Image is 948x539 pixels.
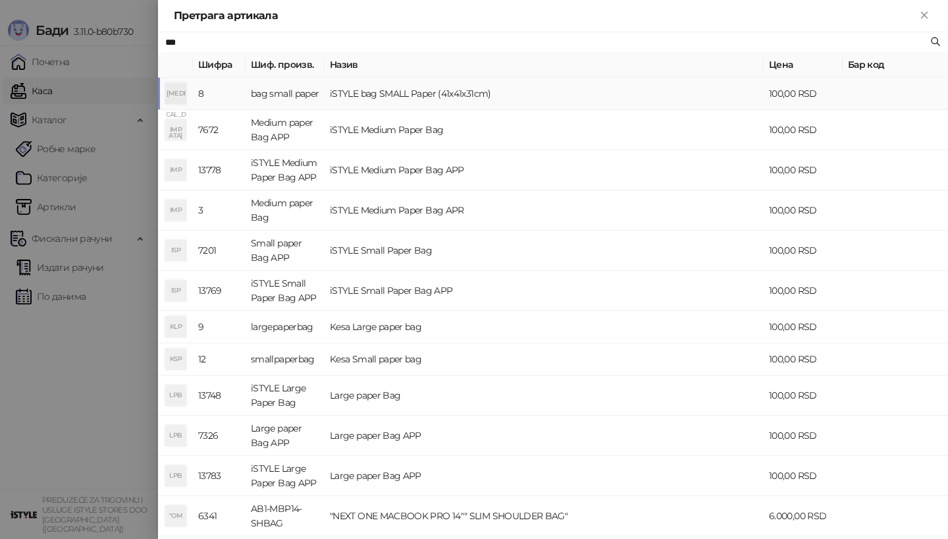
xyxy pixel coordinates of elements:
[325,52,764,78] th: Назив
[165,316,186,337] div: KLP
[916,8,932,24] button: Close
[764,376,843,416] td: 100,00 RSD
[246,190,325,231] td: Medium paper Bag
[764,190,843,231] td: 100,00 RSD
[193,78,246,110] td: 8
[165,505,186,526] div: "OM
[174,8,916,24] div: Претрага артикала
[764,311,843,343] td: 100,00 RSD
[764,110,843,150] td: 100,00 RSD
[764,271,843,311] td: 100,00 RSD
[764,416,843,456] td: 100,00 RSD
[325,110,764,150] td: iSTYLE Medium Paper Bag
[246,376,325,416] td: iSTYLE Large Paper Bag
[193,496,246,536] td: 6341
[165,280,186,301] div: ISP
[165,159,186,181] div: IMP
[246,78,325,110] td: bag small paper
[764,78,843,110] td: 100,00 RSD
[165,240,186,261] div: ISP
[764,231,843,271] td: 100,00 RSD
[764,496,843,536] td: 6.000,00 RSD
[165,119,186,140] div: IMP
[165,200,186,221] div: IMP
[193,271,246,311] td: 13769
[165,83,186,104] div: [MEDICAL_DATA]
[193,231,246,271] td: 7201
[165,425,186,446] div: LPB
[764,52,843,78] th: Цена
[246,52,325,78] th: Шиф. произв.
[246,271,325,311] td: iSTYLE Small Paper Bag APP
[193,110,246,150] td: 7672
[193,343,246,376] td: 12
[246,150,325,190] td: iSTYLE Medium Paper Bag APP
[246,496,325,536] td: AB1-MBP14-SHBAG
[764,150,843,190] td: 100,00 RSD
[843,52,948,78] th: Бар код
[246,311,325,343] td: largepaperbag
[193,376,246,416] td: 13748
[325,271,764,311] td: iSTYLE Small Paper Bag APP
[246,231,325,271] td: Small paper Bag APP
[325,190,764,231] td: iSTYLE Medium Paper Bag APR
[325,150,764,190] td: iSTYLE Medium Paper Bag APP
[325,376,764,416] td: Large paper Bag
[246,416,325,456] td: Large paper Bag APP
[325,343,764,376] td: Kesa Small paper bag
[193,456,246,496] td: 13783
[246,343,325,376] td: smallpaperbag
[246,456,325,496] td: iSTYLE Large Paper Bag APP
[193,150,246,190] td: 13778
[193,311,246,343] td: 9
[246,110,325,150] td: Medium paper Bag APP
[764,456,843,496] td: 100,00 RSD
[165,385,186,406] div: LPB
[165,465,186,486] div: LPB
[193,52,246,78] th: Шифра
[325,496,764,536] td: "NEXT ONE MACBOOK PRO 14"" SLIM SHOULDER BAG"
[325,456,764,496] td: Large paper Bag APP
[193,416,246,456] td: 7326
[764,343,843,376] td: 100,00 RSD
[325,231,764,271] td: iSTYLE Small Paper Bag
[193,190,246,231] td: 3
[165,349,186,370] div: KSP
[325,78,764,110] td: iSTYLE bag SMALL Paper (41x41x31cm)
[325,416,764,456] td: Large paper Bag APP
[325,311,764,343] td: Kesa Large paper bag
